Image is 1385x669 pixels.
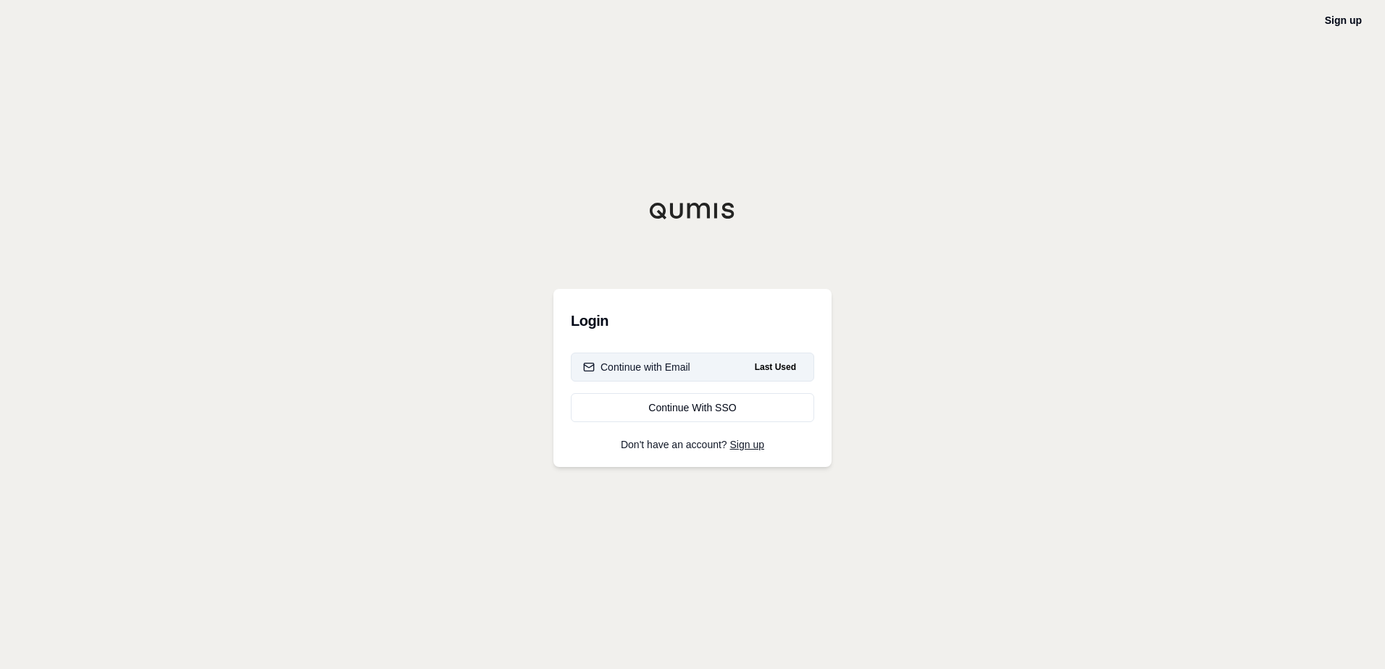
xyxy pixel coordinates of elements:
[571,439,814,450] p: Don't have an account?
[583,360,690,374] div: Continue with Email
[571,393,814,422] a: Continue With SSO
[583,400,802,415] div: Continue With SSO
[571,353,814,382] button: Continue with EmailLast Used
[571,306,814,335] h3: Login
[1325,14,1362,26] a: Sign up
[749,358,802,376] span: Last Used
[730,439,764,450] a: Sign up
[649,202,736,219] img: Qumis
